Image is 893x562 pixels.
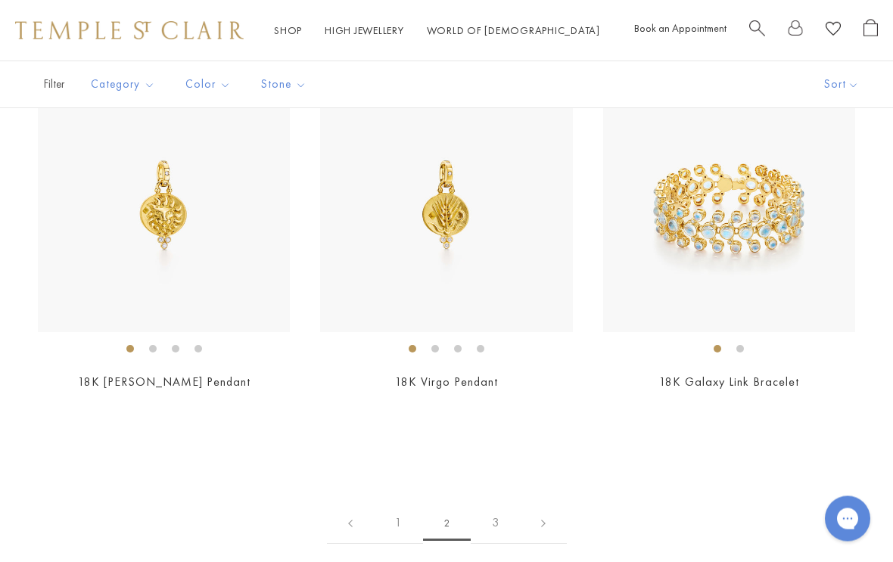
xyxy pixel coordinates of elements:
a: Next page [520,503,567,545]
a: ShopShop [274,23,302,37]
span: Stone [254,75,318,94]
a: World of [DEMOGRAPHIC_DATA]World of [DEMOGRAPHIC_DATA] [427,23,600,37]
a: 18K Galaxy Link Bracelet [659,374,799,390]
a: Previous page [327,503,374,545]
iframe: Gorgias live chat messenger [817,491,878,547]
img: Temple St. Clair [15,21,244,39]
img: 18K Galaxy Link Bracelet [603,81,855,333]
span: Color [178,75,242,94]
button: Color [174,67,242,101]
a: 18K [PERSON_NAME] Pendant [78,374,250,390]
a: Search [749,19,765,42]
img: 18K Leo Pendant [38,81,290,333]
img: 18K Virgo Pendant [320,81,572,333]
a: 1 [374,503,423,545]
button: Stone [250,67,318,101]
a: View Wishlist [826,19,841,42]
span: 2 [423,507,471,542]
nav: Main navigation [274,21,600,40]
a: 18K Virgo Pendant [395,374,498,390]
a: Book an Appointment [634,21,727,35]
a: High JewelleryHigh Jewellery [325,23,404,37]
span: Category [83,75,166,94]
button: Show sort by [790,61,893,107]
a: Open Shopping Bag [863,19,878,42]
button: Category [79,67,166,101]
a: 3 [471,503,520,545]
